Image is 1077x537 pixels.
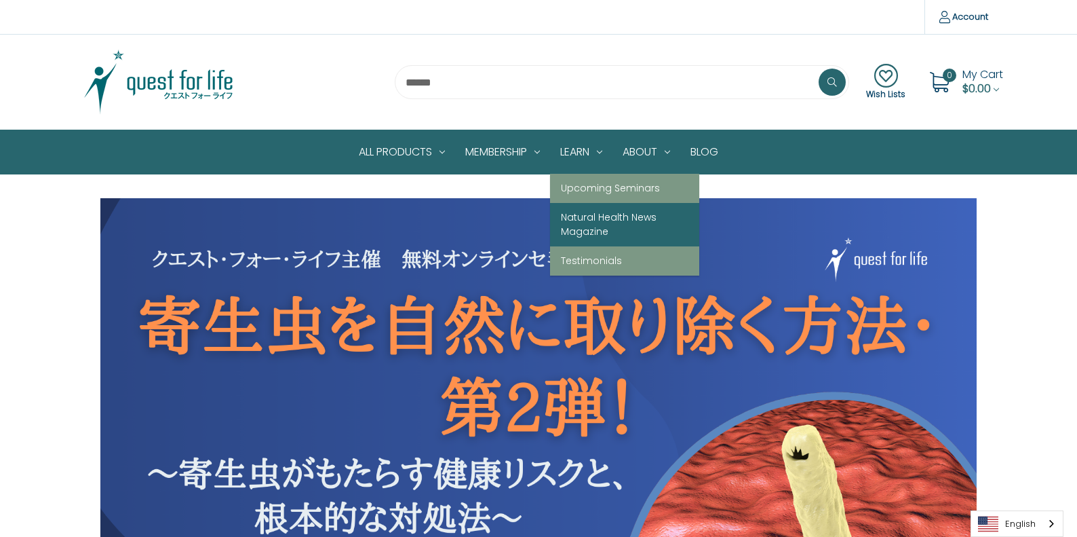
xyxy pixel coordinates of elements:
a: Upcoming Seminars [550,174,699,203]
a: Wish Lists [866,64,905,100]
a: All Products [349,130,455,174]
div: Language [971,511,1063,537]
a: Testimonials [550,246,699,276]
a: Natural Health News Magazine [550,203,699,246]
a: Membership [455,130,550,174]
span: My Cart [962,67,1003,82]
a: Blog [680,130,728,174]
span: 0 [943,69,956,82]
aside: Language selected: English [971,511,1063,537]
a: English [971,511,1063,536]
img: Quest Group [74,48,243,116]
a: Learn [550,130,612,174]
a: About [612,130,680,174]
span: $0.00 [962,81,991,96]
a: Cart with 0 items [962,67,1003,96]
